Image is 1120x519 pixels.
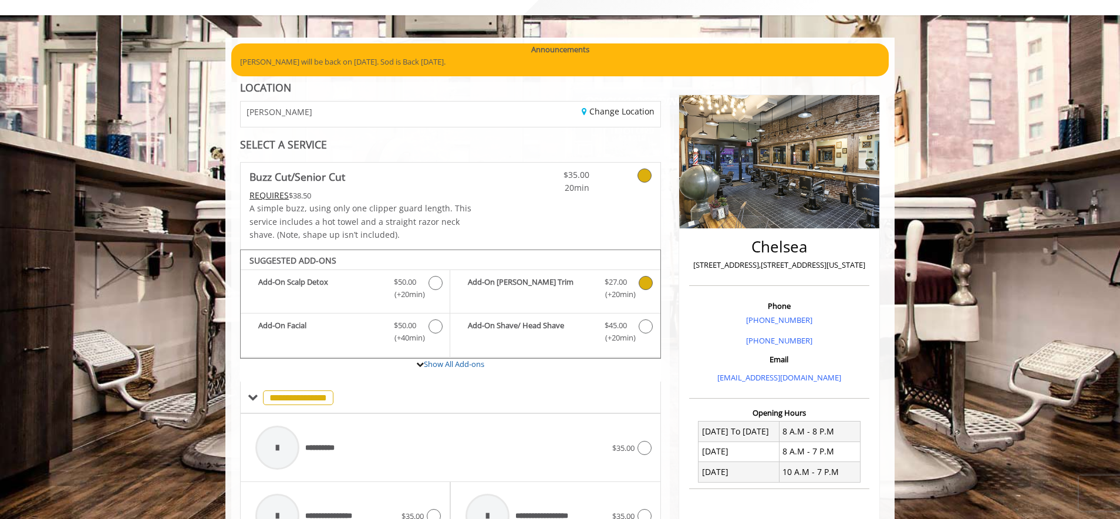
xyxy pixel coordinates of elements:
[520,181,589,194] span: 20min
[689,409,869,417] h3: Opening Hours
[598,288,633,301] span: (+20min )
[424,359,484,369] a: Show All Add-ons
[699,442,780,461] td: [DATE]
[468,319,592,344] b: Add-On Shave/ Head Shave
[605,276,627,288] span: $27.00
[249,202,485,241] p: A simple buzz, using only one clipper guard length. This service includes a hot towel and a strai...
[692,259,866,271] p: [STREET_ADDRESS],[STREET_ADDRESS][US_STATE]
[249,189,485,202] div: $38.50
[240,250,661,359] div: Buzz Cut/Senior Cut Add-onS
[582,106,655,117] a: Change Location
[249,190,289,201] span: This service needs some Advance to be paid before we block your appointment
[779,442,860,461] td: 8 A.M - 7 P.M
[258,276,382,301] b: Add-On Scalp Detox
[520,168,589,181] span: $35.00
[746,315,812,325] a: [PHONE_NUMBER]
[456,319,654,347] label: Add-On Shave/ Head Shave
[388,332,423,344] span: (+40min )
[388,288,423,301] span: (+20min )
[249,255,336,266] b: SUGGESTED ADD-ONS
[394,276,416,288] span: $50.00
[247,319,444,347] label: Add-On Facial
[456,276,654,304] label: Add-On Beard Trim
[247,107,312,116] span: [PERSON_NAME]
[605,319,627,332] span: $45.00
[240,56,880,68] p: [PERSON_NAME] will be back on [DATE]. Sod is Back [DATE].
[598,332,633,344] span: (+20min )
[240,80,291,95] b: LOCATION
[746,335,812,346] a: [PHONE_NUMBER]
[240,139,661,150] div: SELECT A SERVICE
[717,372,841,383] a: [EMAIL_ADDRESS][DOMAIN_NAME]
[612,443,635,453] span: $35.00
[692,355,866,363] h3: Email
[247,276,444,304] label: Add-On Scalp Detox
[699,462,780,482] td: [DATE]
[692,302,866,310] h3: Phone
[779,462,860,482] td: 10 A.M - 7 P.M
[394,319,416,332] span: $50.00
[258,319,382,344] b: Add-On Facial
[468,276,592,301] b: Add-On [PERSON_NAME] Trim
[692,238,866,255] h2: Chelsea
[531,43,589,56] b: Announcements
[249,168,345,185] b: Buzz Cut/Senior Cut
[699,422,780,442] td: [DATE] To [DATE]
[779,422,860,442] td: 8 A.M - 8 P.M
